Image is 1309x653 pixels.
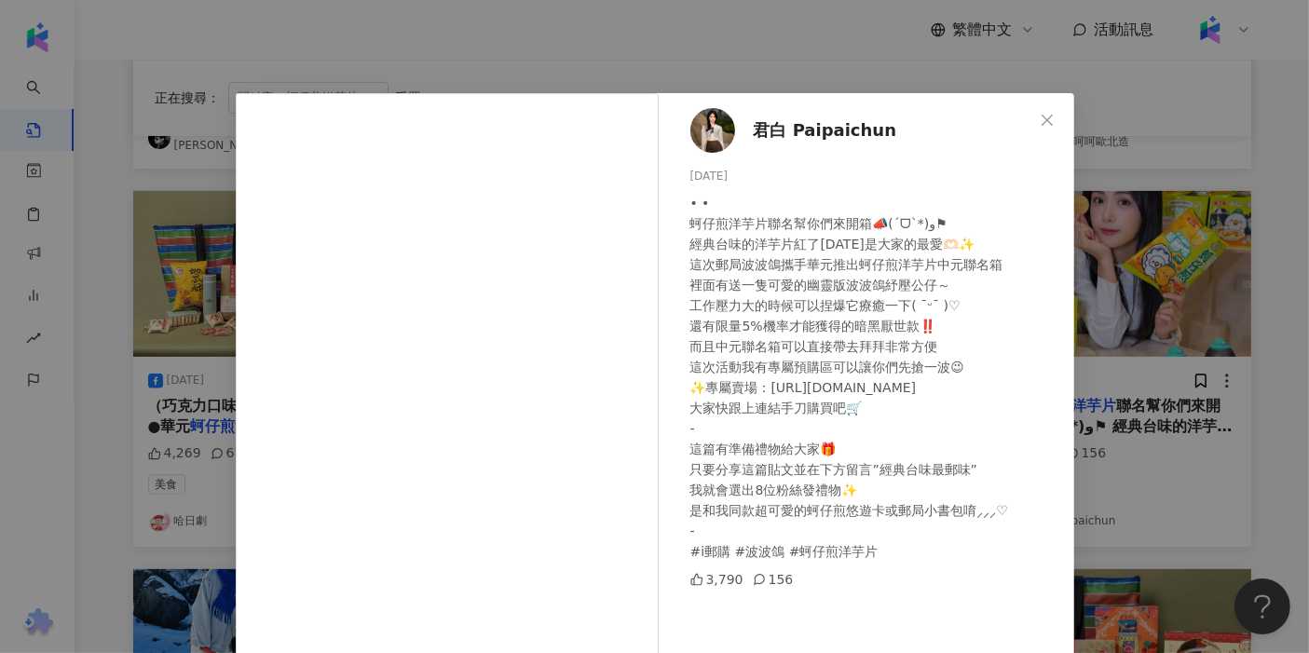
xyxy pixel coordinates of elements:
[754,117,897,143] span: 君白 Paipaichun
[690,108,1033,153] a: KOL Avatar君白 Paipaichun
[690,193,1059,562] div: • • 蚵仔煎洋芋片聯名幫你們來開箱📣(ˊᗜˋ*)و⚑ 經典台味的洋芋片紅了[DATE]是大家的最愛🫶🏻✨ 這次郵局波波鴿攜手華元推出蚵仔煎洋芋片中元聯名箱 裡面有送一隻可愛的幽靈版波波鴿紓壓公...
[753,569,794,590] div: 156
[690,108,735,153] img: KOL Avatar
[1029,102,1066,139] button: Close
[690,569,743,590] div: 3,790
[690,168,1059,185] div: [DATE]
[1040,113,1055,128] span: close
